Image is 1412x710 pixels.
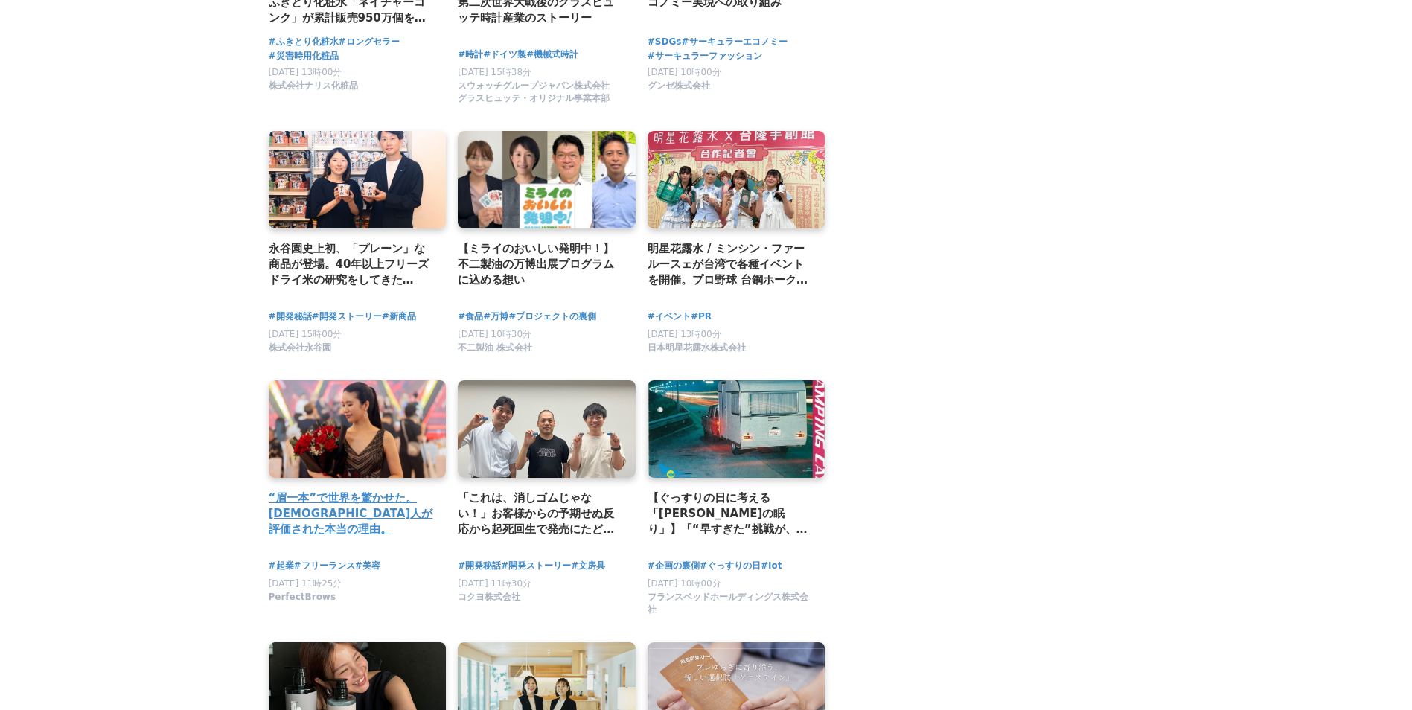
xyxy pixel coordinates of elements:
span: [DATE] 10時00分 [648,578,721,589]
a: #ドイツ製 [483,48,526,62]
a: 【ぐっすりの日に考える「[PERSON_NAME]の眠り」】「“早すぎた”挑戦が、“当たり前”の[PERSON_NAME]をつくる」——フランスベッドが見つめる、暮らしのその先へ [648,490,814,538]
span: PerfectBrows [269,591,336,604]
span: [DATE] 15時00分 [269,329,342,339]
span: フランスベッドホールディングス株式会社 [648,591,814,616]
a: #企画の裏側 [648,559,700,573]
a: 日本明星花露水株式会社 [648,346,746,356]
span: [DATE] 10時30分 [458,329,531,339]
a: #開発ストーリー [501,559,571,573]
a: #時計 [458,48,483,62]
a: #万博 [483,310,508,324]
a: #SDGs [648,35,682,49]
a: #フリーランス [294,559,355,573]
span: [DATE] 13時00分 [648,329,721,339]
span: [DATE] 15時38分 [458,67,531,77]
a: 株式会社永谷園 [269,346,331,356]
span: [DATE] 10時00分 [648,67,721,77]
span: [DATE] 13時00分 [269,67,342,77]
a: #Iot [761,559,782,573]
a: #開発秘話 [269,310,312,324]
a: #起業 [269,559,294,573]
a: 永谷園史上初、「プレーン」な商品が登場。40年以上フリーズドライ米の研究をしてきた[PERSON_NAME]が提案する、新しい主食の選択肢とは [269,240,435,289]
a: #ふきとり化粧水 [269,35,339,49]
a: #機械式時計 [526,48,578,62]
a: PerfectBrows [269,595,336,606]
a: #新商品 [382,310,416,324]
a: #イベント [648,310,691,324]
a: #開発ストーリー [312,310,382,324]
span: コクヨ株式会社 [458,591,520,604]
a: フランスベッドホールディングス株式会社 [648,608,814,618]
a: #食品 [458,310,483,324]
span: [DATE] 11時25分 [269,578,342,589]
span: スウォッチグループジャパン株式会社 グラスヒュッテ・オリジナル事業本部 [458,80,624,105]
span: [DATE] 11時30分 [458,578,531,589]
a: #ぐっすりの日 [700,559,761,573]
a: コクヨ株式会社 [458,595,520,606]
a: 「これは、消しゴムじゃない！」お客様からの予期せぬ反応から起死回生で発売にたどり着いたハイブリッド製法の消しゴム [458,490,624,538]
span: 株式会社永谷園 [269,342,331,354]
a: #災害時用化粧品 [269,49,339,63]
a: #サーキュラーエコノミー [681,35,787,49]
a: 株式会社ナリス化粧品 [269,84,358,95]
span: 日本明星花露水株式会社 [648,342,746,354]
a: 明星花露水 / ミンシン・ファールースェが台湾で各種イベントを開催。プロ野球 台鋼ホークスvs 統一ライオンズ戦で明星花露水Dayを開催、[GEOGRAPHIC_DATA]店での記者会見 [648,240,814,289]
a: 【ミライのおいしい発明中！】不二製油の万博出展プログラムに込める想い [458,240,624,289]
a: #プロジェクトの裏側 [508,310,596,324]
a: #サーキュラーファッション [648,49,762,63]
a: 不二製油 株式会社 [458,346,532,356]
span: 株式会社ナリス化粧品 [269,80,358,92]
span: 不二製油 株式会社 [458,342,532,354]
a: スウォッチグループジャパン株式会社 グラスヒュッテ・オリジナル事業本部 [458,97,624,107]
a: “眉一本”で世界を驚かせた。[DEMOGRAPHIC_DATA]人が評価された本当の理由。 [269,490,435,538]
a: グンゼ株式会社 [648,84,710,95]
a: #美容 [355,559,380,573]
span: グンゼ株式会社 [648,80,710,92]
a: #PR [691,310,712,324]
a: #文房具 [571,559,605,573]
a: #ロングセラー [339,35,400,49]
a: #開発秘話 [458,559,501,573]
